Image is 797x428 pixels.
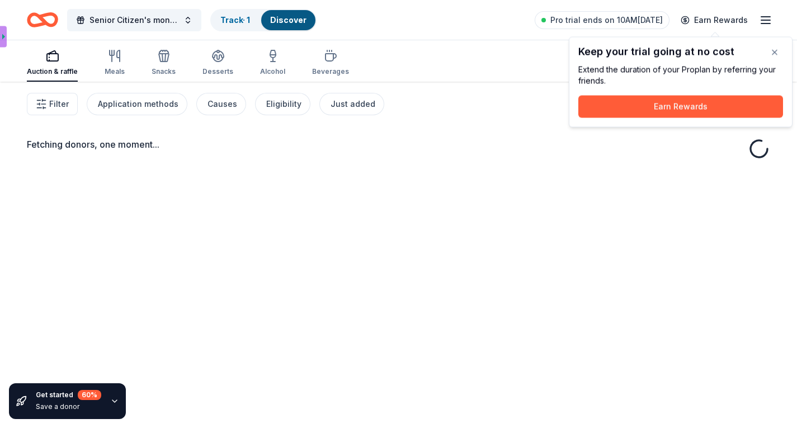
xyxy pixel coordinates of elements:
[36,402,101,411] div: Save a donor
[220,15,250,25] a: Track· 1
[105,67,125,76] div: Meals
[202,45,233,82] button: Desserts
[260,45,285,82] button: Alcohol
[152,67,176,76] div: Snacks
[27,7,58,33] a: Home
[87,93,187,115] button: Application methods
[196,93,246,115] button: Causes
[36,390,101,400] div: Get started
[27,138,770,151] div: Fetching donors, one moment...
[535,11,669,29] a: Pro trial ends on 10AM[DATE]
[578,64,783,87] div: Extend the duration of your Pro plan by referring your friends.
[67,9,201,31] button: Senior Citizen's monthly birthday bash
[578,46,783,58] div: Keep your trial going at no cost
[266,97,301,111] div: Eligibility
[255,93,310,115] button: Eligibility
[207,97,237,111] div: Causes
[49,97,69,111] span: Filter
[98,97,178,111] div: Application methods
[202,67,233,76] div: Desserts
[105,45,125,82] button: Meals
[674,10,754,30] a: Earn Rewards
[78,390,101,400] div: 60 %
[270,15,306,25] a: Discover
[260,67,285,76] div: Alcohol
[27,93,78,115] button: Filter
[27,67,78,76] div: Auction & raffle
[331,97,375,111] div: Just added
[319,93,384,115] button: Just added
[152,45,176,82] button: Snacks
[27,45,78,82] button: Auction & raffle
[89,13,179,27] span: Senior Citizen's monthly birthday bash
[210,9,317,31] button: Track· 1Discover
[312,67,349,76] div: Beverages
[550,13,663,27] span: Pro trial ends on 10AM[DATE]
[312,45,349,82] button: Beverages
[578,96,783,118] button: Earn Rewards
